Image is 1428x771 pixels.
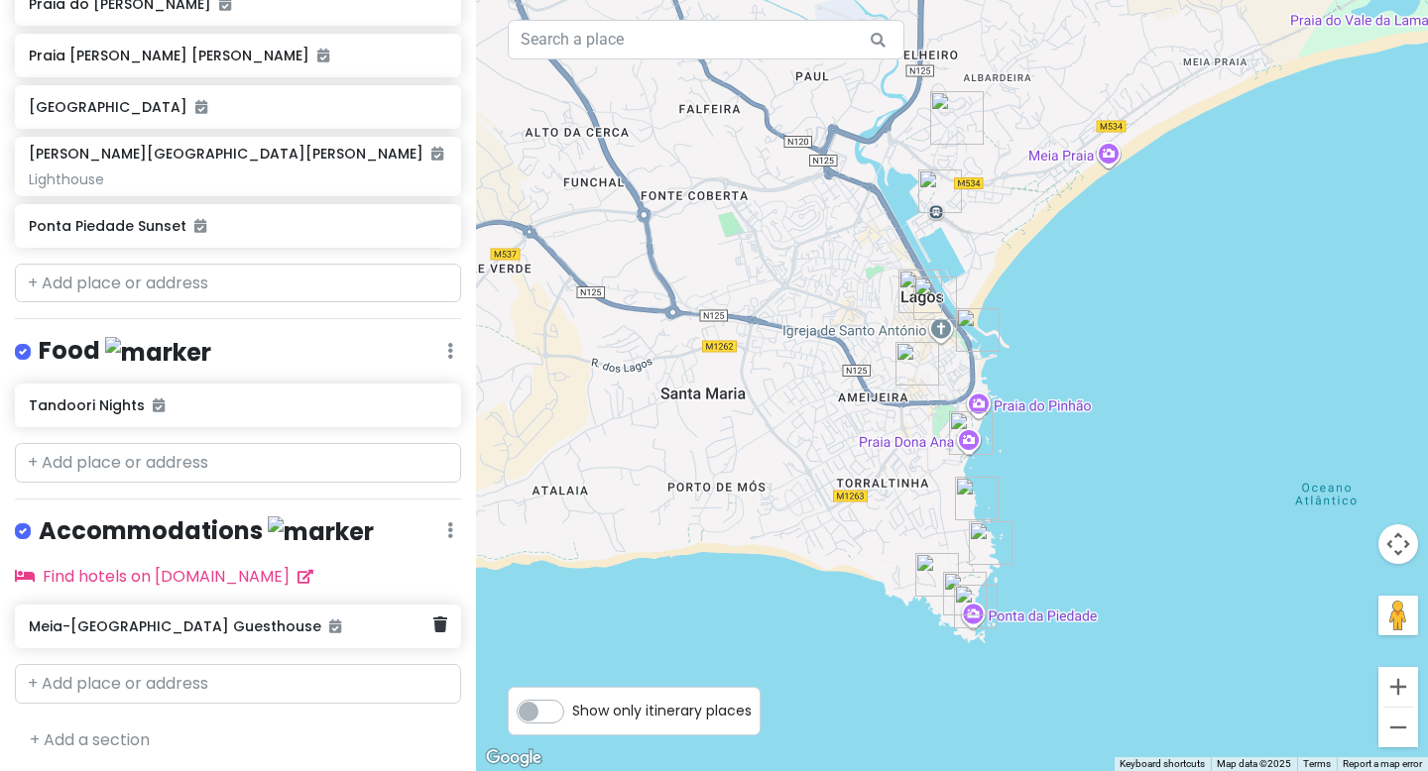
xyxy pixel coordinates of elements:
a: Terms [1303,758,1331,769]
h6: [PERSON_NAME][GEOGRAPHIC_DATA][PERSON_NAME] [29,145,443,163]
a: + Add a section [30,728,150,751]
h6: Praia [PERSON_NAME] [PERSON_NAME] [29,47,446,64]
div: Lagos Train Station [918,169,962,213]
h6: Ponta Piedade Sunset [29,217,446,235]
img: Google [481,745,546,771]
input: Search a place [508,20,904,59]
input: + Add place or address [15,664,461,704]
h4: Food [39,335,211,368]
i: Added to itinerary [431,147,443,161]
i: Added to itinerary [195,100,207,114]
div: Ponta da Piedade [954,585,998,628]
div: Tandoori Nights [895,342,939,385]
a: Open this area in Google Maps (opens a new window) [481,745,546,771]
div: Fort Ponta da Bandeira [956,308,1000,352]
i: Added to itinerary [329,619,341,633]
h6: Tandoori Nights [29,396,446,414]
i: Added to itinerary [153,398,165,412]
i: Added to itinerary [317,49,329,62]
span: Map data ©2025 [1217,758,1291,769]
div: Farol da Ponta da Piedade [943,572,987,615]
img: marker [105,337,211,368]
a: Report a map error [1343,758,1422,769]
button: Zoom out [1378,708,1418,747]
button: Map camera controls [1378,524,1418,564]
button: Drag Pegman onto the map to open Street View [1378,596,1418,635]
h4: Accommodations [39,515,374,548]
input: + Add place or address [15,264,461,303]
div: Praia Dona Ana [949,411,993,455]
a: Find hotels on [DOMAIN_NAME] [15,565,313,588]
span: Show only itinerary places [572,700,752,721]
div: Praia do Camilo [955,477,999,520]
div: Meia-Praia Seaview Guesthouse [930,91,984,145]
div: Lighthouse [29,170,446,188]
div: Ponta Piedade Sunset [915,553,959,597]
input: + Add place or address [15,443,461,483]
div: Old Town Lagos [913,276,957,320]
button: Keyboard shortcuts [1120,757,1205,771]
img: marker [268,516,374,547]
a: Delete place [433,612,447,638]
div: Cork Shop [898,270,942,313]
i: Added to itinerary [194,219,206,233]
h6: Meia-[GEOGRAPHIC_DATA] Guesthouse [29,617,432,635]
div: Praia dos Pinheiros [969,521,1012,565]
button: Zoom in [1378,667,1418,707]
h6: [GEOGRAPHIC_DATA] [29,98,446,116]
